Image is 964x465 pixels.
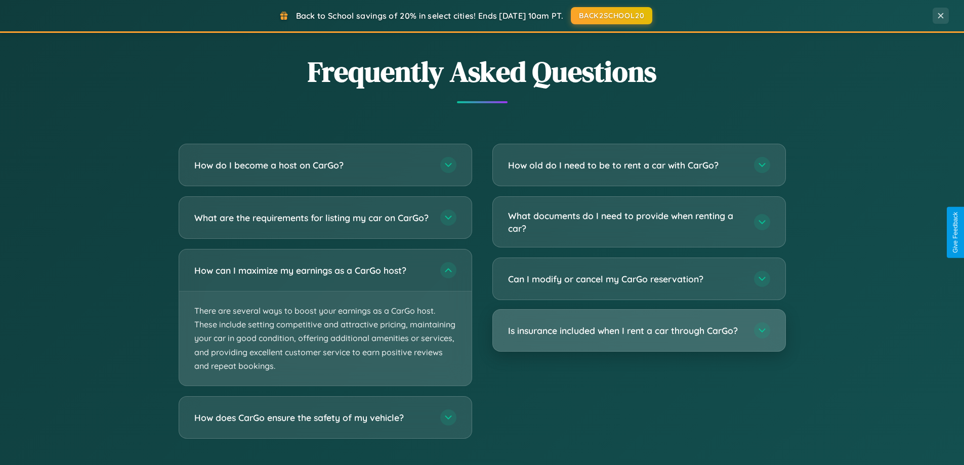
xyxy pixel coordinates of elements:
h3: How does CarGo ensure the safety of my vehicle? [194,411,430,424]
h2: Frequently Asked Questions [179,52,786,91]
h3: Is insurance included when I rent a car through CarGo? [508,324,744,337]
h3: What are the requirements for listing my car on CarGo? [194,212,430,224]
h3: How old do I need to be to rent a car with CarGo? [508,159,744,172]
p: There are several ways to boost your earnings as a CarGo host. These include setting competitive ... [179,291,472,386]
h3: How do I become a host on CarGo? [194,159,430,172]
h3: Can I modify or cancel my CarGo reservation? [508,273,744,285]
h3: What documents do I need to provide when renting a car? [508,209,744,234]
span: Back to School savings of 20% in select cities! Ends [DATE] 10am PT. [296,11,563,21]
h3: How can I maximize my earnings as a CarGo host? [194,264,430,277]
button: BACK2SCHOOL20 [571,7,652,24]
div: Give Feedback [952,212,959,253]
